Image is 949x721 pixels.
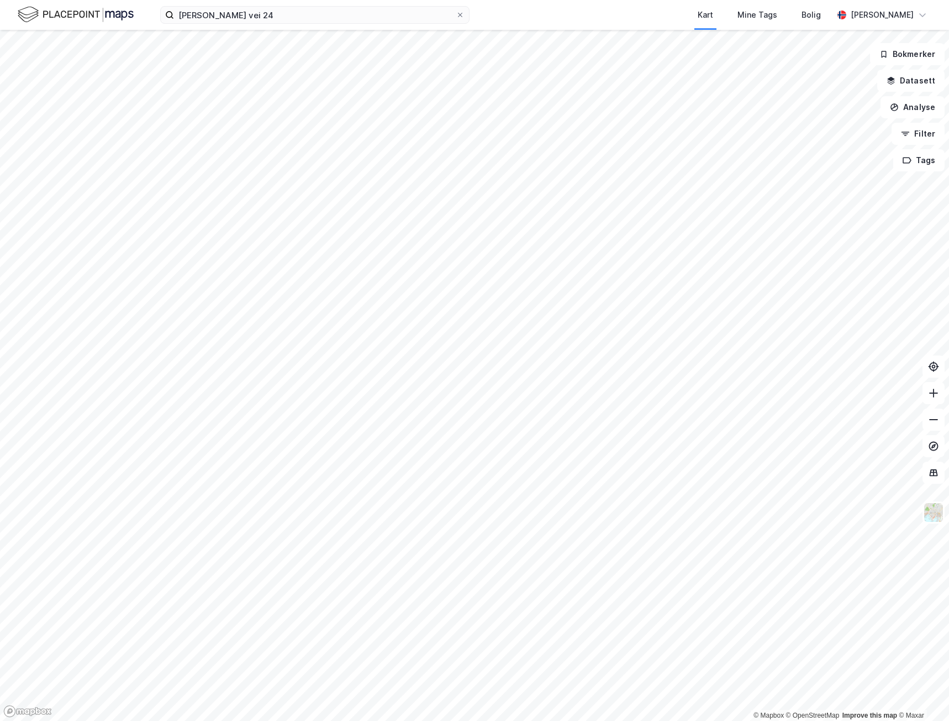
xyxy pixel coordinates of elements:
[802,8,821,22] div: Bolig
[881,96,945,118] button: Analyse
[18,5,134,24] img: logo.f888ab2527a4732fd821a326f86c7f29.svg
[894,668,949,721] iframe: Chat Widget
[851,8,914,22] div: [PERSON_NAME]
[892,123,945,145] button: Filter
[870,43,945,65] button: Bokmerker
[753,712,784,719] a: Mapbox
[894,668,949,721] div: Kontrollprogram for chat
[698,8,713,22] div: Kart
[3,705,52,718] a: Mapbox homepage
[737,8,777,22] div: Mine Tags
[923,502,944,523] img: Z
[174,7,456,23] input: Søk på adresse, matrikkel, gårdeiere, leietakere eller personer
[842,712,897,719] a: Improve this map
[786,712,840,719] a: OpenStreetMap
[893,149,945,171] button: Tags
[877,70,945,92] button: Datasett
